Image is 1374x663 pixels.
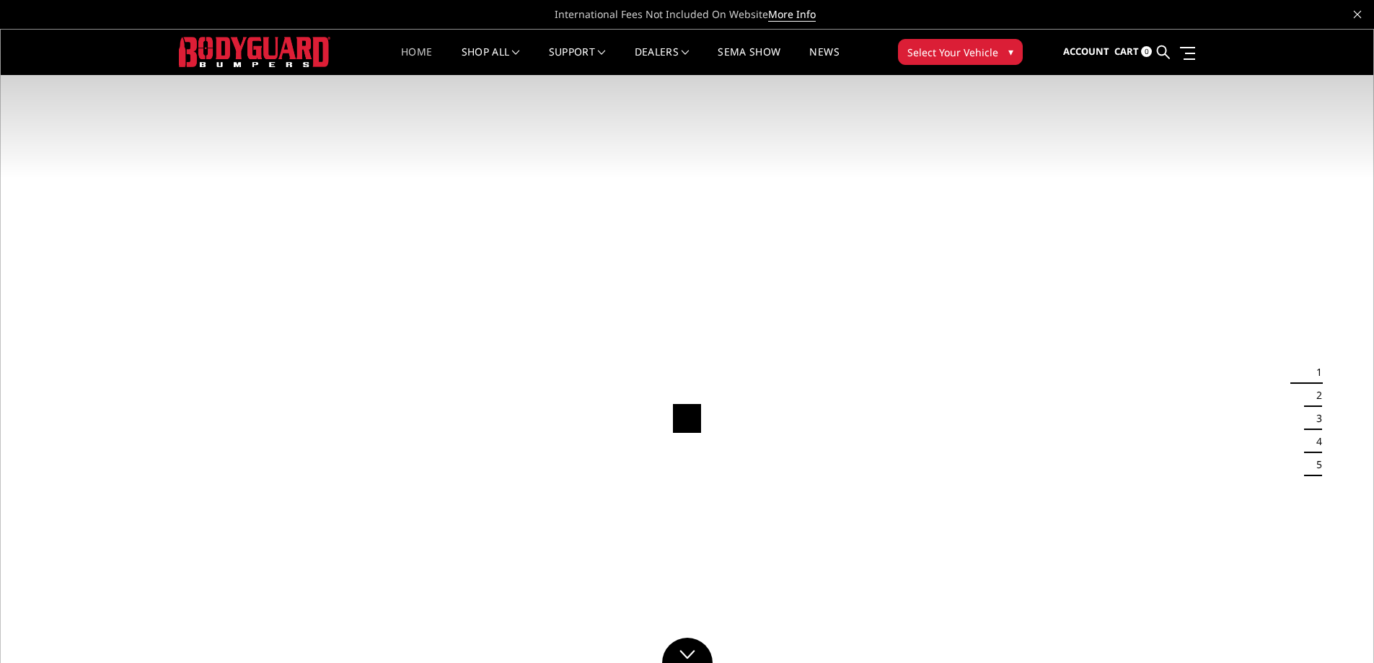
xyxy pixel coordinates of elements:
a: Cart 0 [1114,32,1152,71]
a: shop all [462,47,520,75]
a: Dealers [635,47,690,75]
button: 4 of 5 [1308,430,1322,453]
a: News [809,47,839,75]
a: Click to Down [662,638,713,663]
span: Select Your Vehicle [907,45,998,60]
img: BODYGUARD BUMPERS [179,37,330,66]
a: SEMA Show [718,47,780,75]
span: Cart [1114,45,1139,58]
a: Support [549,47,606,75]
button: 2 of 5 [1308,384,1322,407]
span: ▾ [1008,44,1013,59]
a: More Info [768,7,816,22]
button: 1 of 5 [1308,361,1322,384]
button: 3 of 5 [1308,407,1322,430]
a: Home [401,47,432,75]
span: Account [1063,45,1109,58]
button: Select Your Vehicle [898,39,1023,65]
span: 0 [1141,46,1152,57]
a: Account [1063,32,1109,71]
button: 5 of 5 [1308,453,1322,476]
